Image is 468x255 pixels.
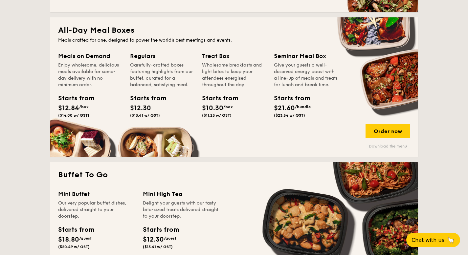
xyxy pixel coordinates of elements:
[202,62,266,88] div: Wholesome breakfasts and light bites to keep your attendees energised throughout the day.
[202,51,266,61] div: Treat Box
[143,189,220,199] div: Mini High Tea
[130,113,160,118] span: ($13.41 w/ GST)
[79,236,92,241] span: /guest
[164,236,176,241] span: /guest
[202,93,232,103] div: Starts from
[130,51,194,61] div: Regulars
[58,25,410,36] h2: All-Day Meal Boxes
[366,124,410,138] div: Order now
[58,200,135,220] div: Our very popular buffet dishes, delivered straight to your doorstep.
[274,62,338,88] div: Give your guests a well-deserved energy boost with a line-up of meals and treats for lunch and br...
[274,51,338,61] div: Seminar Meal Box
[406,233,460,247] button: Chat with us🦙
[58,104,79,112] span: $12.84
[202,113,232,118] span: ($11.23 w/ GST)
[58,93,88,103] div: Starts from
[223,105,233,109] span: /box
[58,51,122,61] div: Meals on Demand
[143,225,179,235] div: Starts from
[130,62,194,88] div: Carefully-crafted boxes featuring highlights from our buffet, curated for a balanced, satisfying ...
[274,93,303,103] div: Starts from
[295,105,311,109] span: /bundle
[58,189,135,199] div: Mini Buffet
[58,236,79,244] span: $18.80
[143,245,173,249] span: ($13.41 w/ GST)
[58,62,122,88] div: Enjoy wholesome, delicious meals available for same-day delivery with no minimum order.
[58,37,410,44] div: Meals crafted for one, designed to power the world's best meetings and events.
[274,113,305,118] span: ($23.54 w/ GST)
[58,245,90,249] span: ($20.49 w/ GST)
[143,236,164,244] span: $12.30
[274,104,295,112] span: $21.60
[58,225,94,235] div: Starts from
[79,105,89,109] span: /box
[130,104,151,112] span: $12.30
[202,104,223,112] span: $10.30
[366,144,410,149] a: Download the menu
[447,236,455,244] span: 🦙
[143,200,220,220] div: Delight your guests with our tasty bite-sized treats delivered straight to your doorstep.
[58,113,89,118] span: ($14.00 w/ GST)
[412,237,444,243] span: Chat with us
[130,93,160,103] div: Starts from
[58,170,410,180] h2: Buffet To Go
